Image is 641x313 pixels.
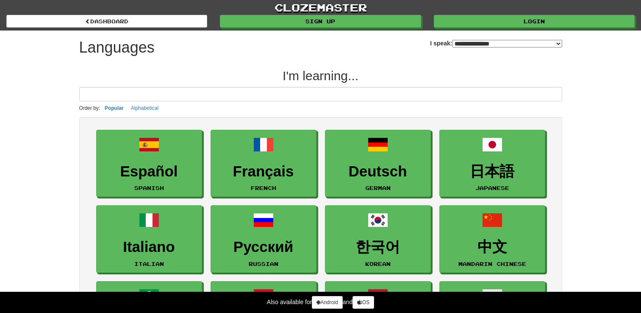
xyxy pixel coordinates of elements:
[458,261,526,267] small: Mandarin Chinese
[325,130,431,197] a: DeutschGerman
[220,15,421,28] a: Sign up
[128,103,161,113] button: Alphabetical
[96,205,202,273] a: ItalianoItalian
[312,296,342,309] a: Android
[365,185,391,191] small: German
[444,239,541,255] h3: 中文
[325,205,431,273] a: 한국어Korean
[102,103,126,113] button: Popular
[101,239,197,255] h3: Italiano
[134,261,164,267] small: Italian
[434,15,635,28] a: Login
[439,205,545,273] a: 中文Mandarin Chinese
[134,185,164,191] small: Spanish
[215,163,312,180] h3: Français
[251,185,276,191] small: French
[215,239,312,255] h3: Русский
[79,105,100,111] small: Order by:
[452,40,562,48] select: I speak:
[211,130,316,197] a: FrançaisFrench
[330,163,426,180] h3: Deutsch
[6,15,207,28] a: dashboard
[79,39,155,56] h1: Languages
[365,261,391,267] small: Korean
[352,296,374,309] a: iOS
[444,163,541,180] h3: 日本語
[101,163,197,180] h3: Español
[211,205,316,273] a: РусскийRussian
[330,239,426,255] h3: 한국어
[96,130,202,197] a: EspañolSpanish
[439,130,545,197] a: 日本語Japanese
[249,261,278,267] small: Russian
[430,39,562,48] label: I speak:
[79,69,562,83] h2: I'm learning...
[475,185,509,191] small: Japanese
